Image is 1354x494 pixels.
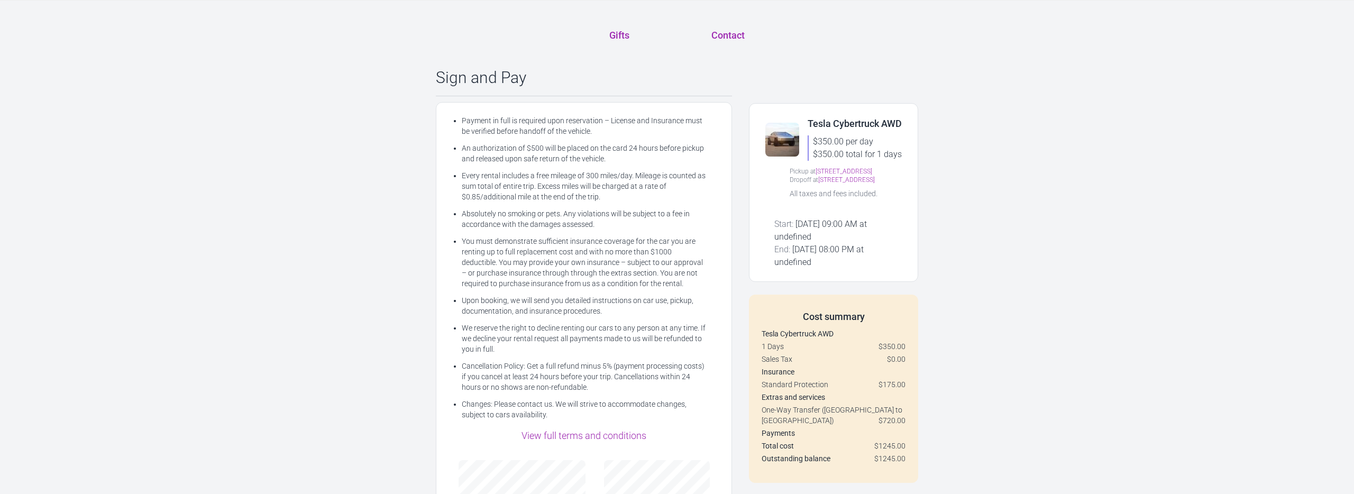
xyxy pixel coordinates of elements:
li: Absolutely no smoking or pets. Any violations will be subject to a fee in accordance with the dam... [462,208,706,230]
div: Standard Protection [762,379,905,390]
strong: Insurance [762,368,794,376]
span: $0.00 [887,354,905,364]
span: [DATE] 09:00 AM at undefined [774,219,867,242]
div: All taxes and fees included. [790,188,877,199]
li: Cancellation Policy: Get a full refund minus 5% (payment processing costs) if you cancel at least... [462,361,706,392]
div: Sign and Pay [436,68,732,87]
strong: Total cost [762,442,794,450]
div: Sales Tax [762,354,905,364]
img: 1.jpg [765,123,799,157]
div: $350.00 total for 1 days [813,148,902,161]
a: [STREET_ADDRESS] [818,176,875,184]
div: One-Way Transfer ([GEOGRAPHIC_DATA] to [GEOGRAPHIC_DATA]) [762,405,905,426]
div: $1245.00 [874,441,905,451]
li: Changes: Please contact us. We will strive to accommodate changes, subject to cars availability. [462,399,706,420]
span: [DATE] 08:00 PM at undefined [774,244,864,267]
div: 1 Days [762,341,905,352]
div: Cost summary [762,309,905,324]
strong: Outstanding balance [762,454,830,463]
li: We reserve the right to decline renting our cars to any person at any time. If we decline your re... [462,323,706,354]
li: An authorization of $500 will be placed on the card 24 hours before pickup and released upon safe... [462,143,706,164]
a: Gifts [609,28,629,43]
span: $175.00 [879,379,905,390]
a: Contact [711,28,745,43]
strong: Payments [762,429,795,437]
div: $1245.00 [874,453,905,464]
li: Upon booking, we will send you detailed instructions on car use, pickup, documentation, and insur... [462,295,706,316]
div: Tesla Cybertruck AWD [808,116,902,131]
li: You must demonstrate sufficient insurance coverage for the car you are renting up to full replace... [462,236,706,289]
span: End: [774,244,790,254]
strong: Tesla Cybertruck AWD [762,330,834,338]
div: $350.00 per day [813,135,902,148]
span: Dropoff at [790,176,818,184]
strong: Extras and services [762,393,825,401]
span: $350.00 [879,341,905,352]
span: Pickup at [790,168,816,175]
span: $720.00 [879,415,905,426]
a: [STREET_ADDRESS] [816,168,872,175]
a: View full terms and conditions [522,430,646,441]
li: Every rental includes a free mileage of 300 miles/day. Mileage is counted as sum total of entire ... [462,170,706,202]
span: Start: [774,219,793,229]
li: Payment in full is required upon reservation – License and Insurance must be verified before hand... [462,115,706,136]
